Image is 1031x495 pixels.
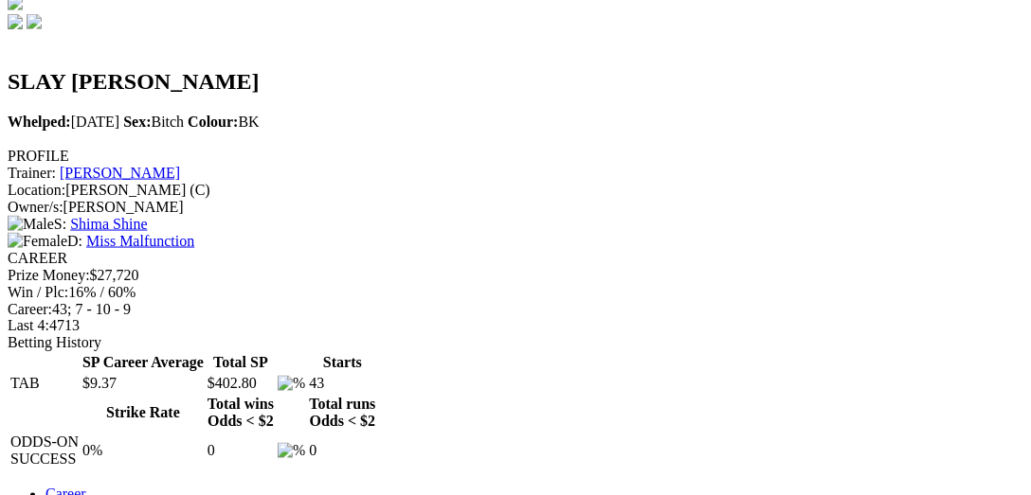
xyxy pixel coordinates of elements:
[8,114,71,130] b: Whelped:
[8,301,52,317] span: Career:
[8,182,1023,199] div: [PERSON_NAME] (C)
[8,267,90,283] span: Prize Money:
[8,318,49,334] span: Last 4:
[188,114,238,130] b: Colour:
[8,301,1023,318] div: 43; 7 - 10 - 9
[27,14,42,29] img: twitter.svg
[81,433,205,469] td: 0%
[308,396,376,432] th: Total runs Odds < $2
[8,182,65,198] span: Location:
[278,443,305,460] img: %
[81,396,205,432] th: Strike Rate
[278,376,305,393] img: %
[308,354,376,373] th: Starts
[8,148,1023,165] div: PROFILE
[70,216,147,232] a: Shima Shine
[8,250,1023,267] div: CAREER
[8,267,1023,284] div: $27,720
[308,375,376,394] td: 43
[123,114,184,130] span: Bitch
[8,216,54,233] img: Male
[8,335,1023,352] div: Betting History
[60,165,180,181] a: [PERSON_NAME]
[9,433,80,469] td: ODDS-ON SUCCESS
[8,199,1023,216] div: [PERSON_NAME]
[308,433,376,469] td: 0
[8,14,23,29] img: facebook.svg
[81,354,205,373] th: SP Career Average
[86,233,194,249] a: Miss Malfunction
[207,396,275,432] th: Total wins Odds < $2
[188,114,260,130] span: BK
[8,199,63,215] span: Owner/s:
[9,375,80,394] td: TAB
[81,375,205,394] td: $9.37
[8,69,1023,95] h2: SLAY [PERSON_NAME]
[8,165,56,181] span: Trainer:
[123,114,151,130] b: Sex:
[8,233,67,250] img: Female
[207,433,275,469] td: 0
[8,284,1023,301] div: 16% / 60%
[8,318,1023,335] div: 4713
[207,375,275,394] td: $402.80
[207,354,275,373] th: Total SP
[8,233,82,249] span: D:
[8,216,66,232] span: S:
[8,114,119,130] span: [DATE]
[8,284,68,300] span: Win / Plc:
